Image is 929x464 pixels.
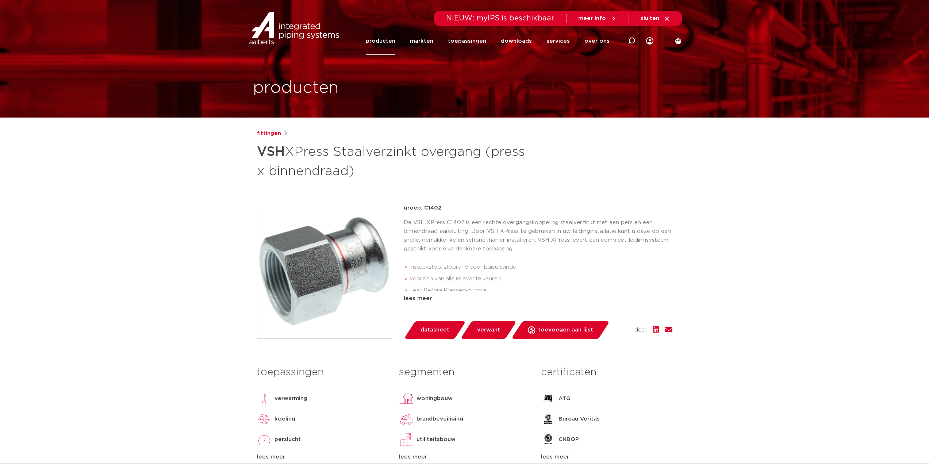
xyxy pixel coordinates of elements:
[546,27,570,55] a: services
[257,204,392,338] img: Product Image for VSH XPress Staalverzinkt overgang (press x binnendraad)
[578,15,617,22] a: meer info
[404,294,672,303] div: lees meer
[448,27,486,55] a: toepassingen
[399,432,414,447] img: utiliteitsbouw
[558,415,600,423] p: Bureau Veritas
[558,394,571,403] p: ATG
[421,324,449,336] span: datasheet
[541,453,672,461] div: lees meer
[416,394,453,403] p: woningbouw
[404,321,466,339] a: datasheet
[416,435,456,444] p: utiliteitsbouw
[584,27,610,55] a: over ons
[257,129,281,138] a: fittingen
[558,435,579,444] p: CNBOP
[641,16,659,21] span: sluiten
[410,27,433,55] a: markten
[275,394,307,403] p: verwarming
[541,365,672,380] h3: certificaten
[366,27,395,55] a: producten
[416,415,463,423] p: brandbeveiliging
[501,27,532,55] a: downloads
[404,204,672,212] p: groep: C1402
[257,412,272,426] img: koeling
[399,365,530,380] h3: segmenten
[541,412,556,426] img: Bureau Veritas
[366,27,610,55] nav: Menu
[275,435,301,444] p: perslucht
[257,365,388,380] h3: toepassingen
[641,15,670,22] a: sluiten
[460,321,517,339] a: verwant
[410,273,672,285] li: voorzien van alle relevante keuren
[399,412,414,426] img: brandbeveiliging
[446,15,554,22] span: NIEUW: myIPS is beschikbaar
[410,285,672,296] li: Leak Before Pressed-functie
[410,261,672,273] li: insteekstop: stoprand voor buisuiteinde
[541,391,556,406] img: ATG
[257,453,388,461] div: lees meer
[477,324,500,336] span: verwant
[253,76,339,100] h1: producten
[399,453,530,461] div: lees meer
[275,415,295,423] p: koeling
[257,432,272,447] img: perslucht
[257,141,531,180] h1: XPress Staalverzinkt overgang (press x binnendraad)
[399,391,414,406] img: woningbouw
[634,326,647,334] span: deel:
[578,16,606,21] span: meer info
[541,432,556,447] img: CNBOP
[257,391,272,406] img: verwarming
[257,145,285,158] strong: VSH
[404,218,672,253] p: De VSH XPress C1402 is een rechte overgangskoppeling staalverzinkt met een pers en een binnendraa...
[538,324,593,336] span: toevoegen aan lijst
